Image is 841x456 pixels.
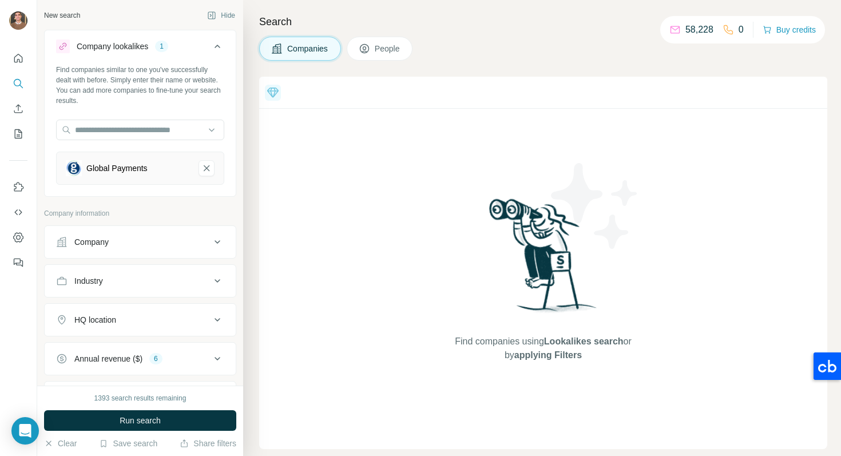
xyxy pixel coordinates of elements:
[44,10,80,21] div: New search
[514,350,582,360] span: applying Filters
[484,196,603,323] img: Surfe Illustration - Woman searching with binoculars
[56,65,224,106] div: Find companies similar to one you've successfully dealt with before. Simply enter their name or w...
[77,41,148,52] div: Company lookalikes
[155,41,168,51] div: 1
[685,23,713,37] p: 58,228
[287,43,329,54] span: Companies
[45,33,236,65] button: Company lookalikes1
[44,438,77,449] button: Clear
[763,22,816,38] button: Buy credits
[45,228,236,256] button: Company
[375,43,401,54] span: People
[739,23,744,37] p: 0
[74,353,142,364] div: Annual revenue ($)
[9,252,27,273] button: Feedback
[45,345,236,372] button: Annual revenue ($)6
[45,267,236,295] button: Industry
[99,438,157,449] button: Save search
[451,335,634,362] span: Find companies using or by
[9,177,27,197] button: Use Surfe on LinkedIn
[66,160,82,176] img: Global Payments-logo
[199,7,243,24] button: Hide
[9,227,27,248] button: Dashboard
[74,314,116,326] div: HQ location
[9,73,27,94] button: Search
[74,275,103,287] div: Industry
[180,438,236,449] button: Share filters
[544,154,646,257] img: Surfe Illustration - Stars
[199,160,215,176] button: Global Payments-remove-button
[9,11,27,30] img: Avatar
[9,124,27,144] button: My lists
[149,354,162,364] div: 6
[94,393,187,403] div: 1393 search results remaining
[544,336,624,346] span: Lookalikes search
[74,236,109,248] div: Company
[11,417,39,445] div: Open Intercom Messenger
[44,208,236,219] p: Company information
[45,306,236,334] button: HQ location
[44,410,236,431] button: Run search
[45,384,236,411] button: Employees (size)9
[9,202,27,223] button: Use Surfe API
[120,415,161,426] span: Run search
[259,14,827,30] h4: Search
[86,162,148,174] div: Global Payments
[9,98,27,119] button: Enrich CSV
[9,48,27,69] button: Quick start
